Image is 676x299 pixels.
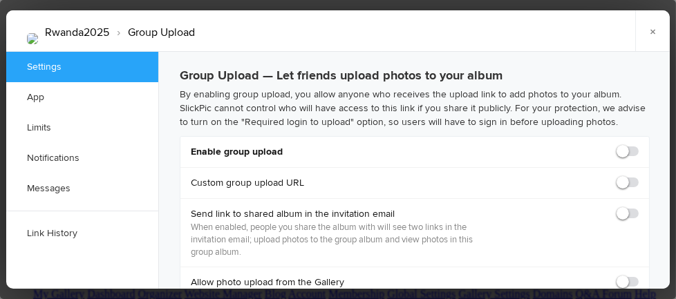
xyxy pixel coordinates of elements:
[6,82,158,113] a: App
[191,176,304,190] b: Custom group upload URL
[45,21,109,44] li: Rwanda2025
[191,276,482,289] b: Allow photo upload from the Gallery
[6,143,158,173] a: Notifications
[635,10,670,52] a: ×
[191,221,482,258] p: When enabled, people you share the album with will see two links in the invitation email; upload ...
[6,113,158,143] a: Limits
[191,207,482,221] b: Send link to shared album in the invitation email
[191,145,283,159] b: Enable group upload
[6,218,158,249] a: Link History
[6,173,158,204] a: Messages
[180,88,650,129] p: By enabling group upload, you allow anyone who receives the upload link to add photos to your alb...
[109,21,195,44] li: Group Upload
[27,33,38,44] img: DSC09648.png
[180,63,650,88] h3: Group Upload — Let friends upload photos to your album
[6,52,158,82] a: Settings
